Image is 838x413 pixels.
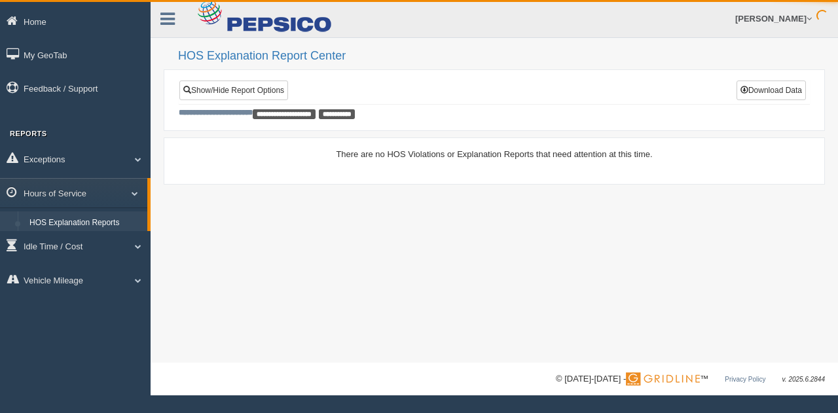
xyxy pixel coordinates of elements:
span: v. 2025.6.2844 [782,376,825,383]
div: © [DATE]-[DATE] - ™ [556,372,825,386]
a: Show/Hide Report Options [179,81,288,100]
h2: HOS Explanation Report Center [178,50,825,63]
button: Download Data [737,81,806,100]
a: HOS Explanation Reports [24,211,147,235]
div: There are no HOS Violations or Explanation Reports that need attention at this time. [179,148,810,160]
a: Privacy Policy [725,376,765,383]
img: Gridline [626,372,700,386]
